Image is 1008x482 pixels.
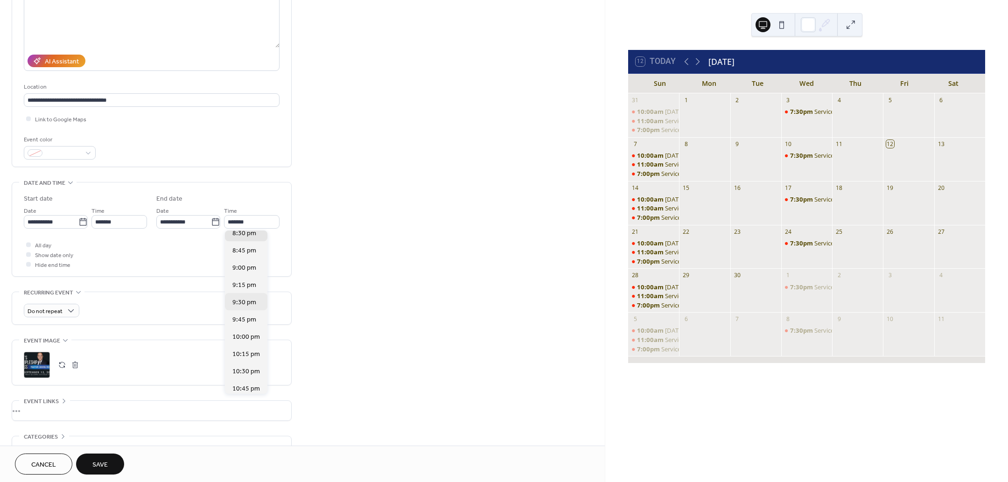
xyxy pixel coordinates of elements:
div: 3 [784,96,792,104]
span: 9:00 pm [232,263,256,273]
div: Tue [733,74,782,93]
div: Service [814,195,834,203]
div: Fri [880,74,929,93]
div: [DATE] [708,56,735,68]
div: Service [814,326,834,335]
span: 8:30 pm [232,229,256,238]
div: [DATE] School [665,107,704,116]
div: 6 [682,315,690,323]
span: Date and time [24,178,65,188]
span: 7:30pm [790,239,814,247]
div: Service [665,160,685,168]
div: Service [628,292,679,300]
span: Hide end time [35,260,70,270]
div: [DATE] School [665,239,704,247]
span: 7:30pm [790,326,814,335]
div: 11 [835,140,843,148]
span: Date [156,206,169,216]
div: Start date [24,194,53,204]
div: Service [628,126,679,134]
div: 15 [682,184,690,192]
div: 14 [631,184,639,192]
span: Date [24,206,36,216]
span: 8:45 pm [232,246,256,256]
span: 9:15 pm [232,280,256,290]
div: 25 [835,228,843,236]
div: 17 [784,184,792,192]
div: [DATE] School [665,283,704,291]
div: 29 [682,272,690,279]
span: 11:00am [637,292,665,300]
span: 7:30pm [790,195,814,203]
div: Service [814,107,834,116]
span: 7:30pm [790,151,814,160]
div: Service [628,169,679,178]
div: 16 [733,184,741,192]
span: 10:00 pm [232,332,260,342]
span: Show date only [35,251,73,260]
span: 7:00pm [637,257,661,265]
button: AI Assistant [28,55,85,67]
div: Service [781,283,832,291]
div: 11 [937,315,945,323]
div: 9 [733,140,741,148]
div: ••• [12,436,291,456]
div: 3 [886,272,894,279]
div: Service [628,335,679,344]
div: ; [24,352,50,378]
div: 12 [886,140,894,148]
div: Service [628,248,679,256]
span: Event links [24,397,59,406]
div: Thu [831,74,880,93]
span: 11:00am [637,160,665,168]
span: 10:15 pm [232,349,260,359]
div: Sunday School [628,326,679,335]
div: Service [814,239,834,247]
div: Service [781,239,832,247]
div: Location [24,82,278,92]
div: 2 [835,272,843,279]
span: 10:00am [637,283,665,291]
div: Service [814,283,834,291]
button: Save [76,454,124,475]
span: 11:00am [637,204,665,212]
span: 10:00am [637,195,665,203]
div: Service [628,204,679,212]
div: 21 [631,228,639,236]
span: Recurring event [24,288,73,298]
div: Sunday School [628,107,679,116]
div: 23 [733,228,741,236]
span: 10:00am [637,107,665,116]
span: 11:00am [637,248,665,256]
div: Service [781,326,832,335]
div: Wed [782,74,831,93]
div: 10 [886,315,894,323]
span: All day [35,241,51,251]
div: Service [814,151,834,160]
button: Cancel [15,454,72,475]
div: 10 [784,140,792,148]
div: 5 [631,315,639,323]
div: Service [628,345,679,353]
div: 19 [886,184,894,192]
div: Service [781,195,832,203]
div: Service [661,301,681,309]
div: 5 [886,96,894,104]
div: 8 [784,315,792,323]
div: 2 [733,96,741,104]
div: 6 [937,96,945,104]
div: 4 [937,272,945,279]
div: [DATE] School [665,151,704,160]
div: 4 [835,96,843,104]
div: Service [665,292,685,300]
span: 10:30 pm [232,367,260,377]
span: 9:45 pm [232,315,256,325]
div: ••• [12,401,291,420]
div: 27 [937,228,945,236]
div: Service [665,248,685,256]
span: 9:30 pm [232,298,256,307]
div: 9 [835,315,843,323]
div: 31 [631,96,639,104]
span: Time [91,206,105,216]
span: 10:00am [637,151,665,160]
